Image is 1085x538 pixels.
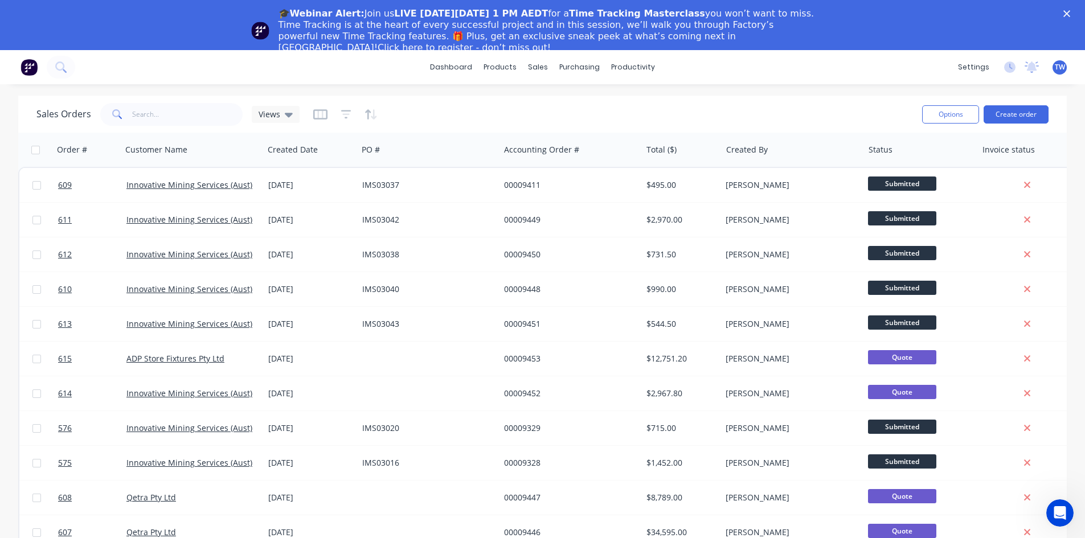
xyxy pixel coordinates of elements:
[646,144,677,155] div: Total ($)
[646,388,713,399] div: $2,967.80
[268,284,353,295] div: [DATE]
[21,59,38,76] img: Factory
[268,492,353,503] div: [DATE]
[58,480,126,515] a: 608
[58,272,126,306] a: 610
[58,353,72,364] span: 615
[868,350,936,364] span: Quote
[58,388,72,399] span: 614
[726,527,852,538] div: [PERSON_NAME]
[1055,62,1065,72] span: TW
[362,249,489,260] div: IMS03038
[362,144,380,155] div: PO #
[394,8,548,19] b: LIVE [DATE][DATE] 1 PM AEDT
[126,179,280,190] a: Innovative Mining Services (Aust) Pty Ltd
[1063,10,1075,17] div: Close
[268,388,353,399] div: [DATE]
[952,59,995,76] div: settings
[504,457,630,469] div: 00009328
[726,457,852,469] div: [PERSON_NAME]
[424,59,478,76] a: dashboard
[868,211,936,225] span: Submitted
[58,249,72,260] span: 612
[868,524,936,538] span: Quote
[504,527,630,538] div: 00009446
[726,318,852,330] div: [PERSON_NAME]
[868,315,936,330] span: Submitted
[868,281,936,295] span: Submitted
[126,388,280,399] a: Innovative Mining Services (Aust) Pty Ltd
[279,8,816,54] div: Join us for a you won’t want to miss. Time Tracking is at the heart of every successful project a...
[726,284,852,295] div: [PERSON_NAME]
[362,284,489,295] div: IMS03040
[362,214,489,225] div: IMS03042
[922,105,979,124] button: Options
[58,457,72,469] span: 575
[268,527,353,538] div: [DATE]
[268,457,353,469] div: [DATE]
[126,492,176,503] a: Qetra Pty Ltd
[868,489,936,503] span: Quote
[646,179,713,191] div: $495.00
[504,214,630,225] div: 00009449
[726,214,852,225] div: [PERSON_NAME]
[126,422,280,433] a: Innovative Mining Services (Aust) Pty Ltd
[268,179,353,191] div: [DATE]
[982,144,1035,155] div: Invoice status
[569,8,705,19] b: Time Tracking Masterclass
[869,144,892,155] div: Status
[378,42,551,53] a: Click here to register - don’t miss out!
[126,284,280,294] a: Innovative Mining Services (Aust) Pty Ltd
[58,446,126,480] a: 575
[646,492,713,503] div: $8,789.00
[362,179,489,191] div: IMS03037
[126,214,280,225] a: Innovative Mining Services (Aust) Pty Ltd
[58,203,126,237] a: 611
[268,214,353,225] div: [DATE]
[126,249,280,260] a: Innovative Mining Services (Aust) Pty Ltd
[58,284,72,295] span: 610
[504,353,630,364] div: 00009453
[279,8,365,19] b: 🎓Webinar Alert:
[726,492,852,503] div: [PERSON_NAME]
[726,179,852,191] div: [PERSON_NAME]
[605,59,661,76] div: productivity
[57,144,87,155] div: Order #
[251,22,269,40] img: Profile image for Team
[868,246,936,260] span: Submitted
[58,411,126,445] a: 576
[522,59,554,76] div: sales
[36,109,91,120] h1: Sales Orders
[268,353,353,364] div: [DATE]
[58,307,126,341] a: 613
[126,457,280,468] a: Innovative Mining Services (Aust) Pty Ltd
[646,318,713,330] div: $544.50
[504,179,630,191] div: 00009411
[868,454,936,469] span: Submitted
[504,422,630,434] div: 00009329
[268,422,353,434] div: [DATE]
[58,214,72,225] span: 611
[362,318,489,330] div: IMS03043
[504,144,579,155] div: Accounting Order #
[726,144,768,155] div: Created By
[58,342,126,376] a: 615
[646,353,713,364] div: $12,751.20
[646,527,713,538] div: $34,595.00
[58,492,72,503] span: 608
[268,249,353,260] div: [DATE]
[268,144,318,155] div: Created Date
[126,527,176,537] a: Qetra Pty Ltd
[362,422,489,434] div: IMS03020
[58,422,72,434] span: 576
[868,385,936,399] span: Quote
[504,388,630,399] div: 00009452
[984,105,1049,124] button: Create order
[726,249,852,260] div: [PERSON_NAME]
[726,353,852,364] div: [PERSON_NAME]
[554,59,605,76] div: purchasing
[504,249,630,260] div: 00009450
[504,492,630,503] div: 00009447
[58,237,126,272] a: 612
[646,249,713,260] div: $731.50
